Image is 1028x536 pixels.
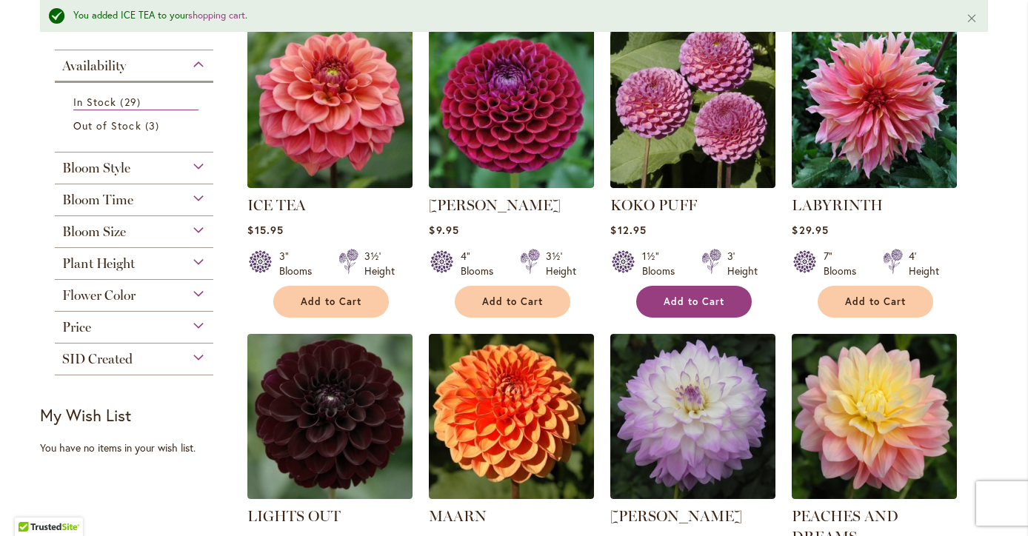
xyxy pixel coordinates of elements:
[73,118,141,133] span: Out of Stock
[792,334,957,499] img: PEACHES AND DREAMS
[188,9,245,21] a: shopping cart
[247,223,283,237] span: $15.95
[642,249,684,278] div: 1½" Blooms
[247,507,341,525] a: LIGHTS OUT
[40,404,131,426] strong: My Wish List
[364,249,395,278] div: 3½' Height
[62,224,126,240] span: Bloom Size
[546,249,576,278] div: 3½' Height
[610,507,742,525] a: [PERSON_NAME]
[824,249,865,278] div: 7" Blooms
[62,351,133,367] span: SID Created
[73,94,198,110] a: In Stock 29
[429,196,561,214] a: [PERSON_NAME]
[610,196,697,214] a: KOKO PUFF
[273,286,389,318] button: Add to Cart
[301,295,361,308] span: Add to Cart
[429,223,458,237] span: $9.95
[247,196,306,214] a: ICE TEA
[610,334,775,499] img: MIKAYLA MIRANDA
[429,334,594,499] img: MAARN
[461,249,502,278] div: 4" Blooms
[455,286,570,318] button: Add to Cart
[429,177,594,191] a: Ivanetti
[73,9,944,23] div: You added ICE TEA to your .
[62,287,136,304] span: Flower Color
[610,177,775,191] a: KOKO PUFF
[792,23,957,188] img: Labyrinth
[429,488,594,502] a: MAARN
[11,483,53,525] iframe: Launch Accessibility Center
[664,295,724,308] span: Add to Cart
[610,223,646,237] span: $12.95
[727,249,758,278] div: 3' Height
[62,192,133,208] span: Bloom Time
[62,160,130,176] span: Bloom Style
[636,286,752,318] button: Add to Cart
[62,319,91,335] span: Price
[792,488,957,502] a: PEACHES AND DREAMS
[792,177,957,191] a: Labyrinth
[62,255,135,272] span: Plant Height
[909,249,939,278] div: 4' Height
[145,118,163,133] span: 3
[482,295,543,308] span: Add to Cart
[120,94,144,110] span: 29
[247,488,413,502] a: LIGHTS OUT
[818,286,933,318] button: Add to Cart
[73,95,116,109] span: In Stock
[40,440,238,455] div: You have no items in your wish list.
[247,177,413,191] a: ICE TEA
[792,223,828,237] span: $29.95
[429,507,487,525] a: MAARN
[845,295,906,308] span: Add to Cart
[247,23,413,188] img: ICE TEA
[247,334,413,499] img: LIGHTS OUT
[610,488,775,502] a: MIKAYLA MIRANDA
[279,249,321,278] div: 3" Blooms
[73,118,198,133] a: Out of Stock 3
[610,23,775,188] img: KOKO PUFF
[62,58,126,74] span: Availability
[792,196,883,214] a: LABYRINTH
[429,23,594,188] img: Ivanetti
